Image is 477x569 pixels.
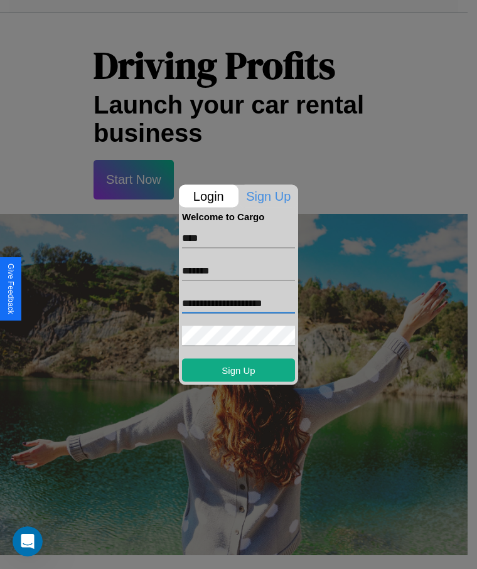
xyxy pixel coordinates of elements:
button: Sign Up [182,358,295,381]
p: Sign Up [239,184,299,207]
iframe: Intercom live chat [13,526,43,556]
div: Give Feedback [6,263,15,314]
h4: Welcome to Cargo [182,211,295,221]
p: Login [179,184,238,207]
